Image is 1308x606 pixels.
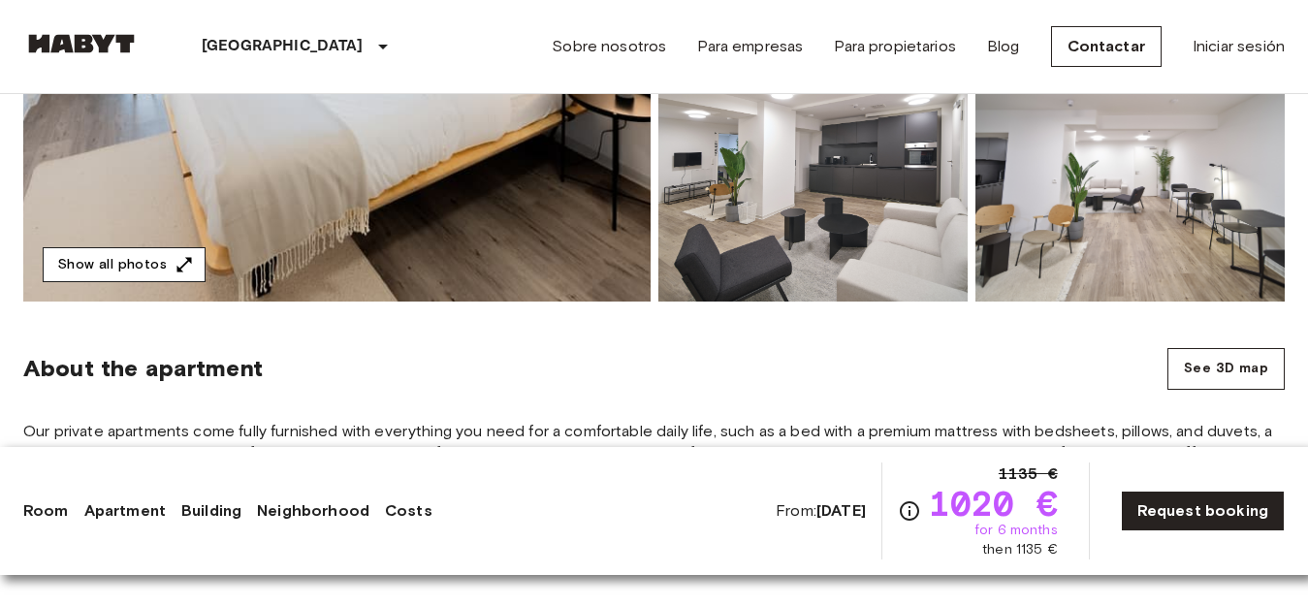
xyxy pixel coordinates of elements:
[43,247,206,283] button: Show all photos
[834,35,956,58] a: Para propietarios
[257,499,369,523] a: Neighborhood
[697,35,803,58] a: Para empresas
[23,421,1285,485] span: Our private apartments come fully furnished with everything you need for a comfortable daily life...
[987,35,1020,58] a: Blog
[974,521,1058,540] span: for 6 months
[202,35,364,58] p: [GEOGRAPHIC_DATA]
[1051,26,1162,67] a: Contactar
[982,540,1058,559] span: then 1135 €
[181,499,241,523] a: Building
[552,35,666,58] a: Sobre nosotros
[929,486,1058,521] span: 1020 €
[23,34,140,53] img: Habyt
[385,499,432,523] a: Costs
[1193,35,1285,58] a: Iniciar sesión
[898,499,921,523] svg: Check cost overview for full price breakdown. Please note that discounts apply to new joiners onl...
[975,48,1285,302] img: Picture of unit DE-04-001-014-01H
[84,499,166,523] a: Apartment
[999,462,1058,486] span: 1135 €
[1167,348,1285,390] button: See 3D map
[1121,491,1285,531] a: Request booking
[776,500,866,522] span: From:
[23,354,263,383] span: About the apartment
[23,499,69,523] a: Room
[816,501,866,520] b: [DATE]
[658,48,968,302] img: Picture of unit DE-04-001-014-01H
